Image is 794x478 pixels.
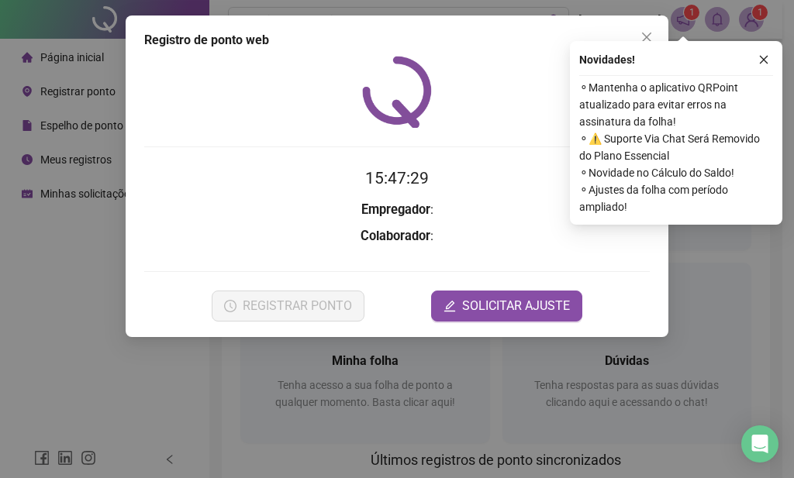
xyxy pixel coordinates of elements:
h3: : [144,200,650,220]
button: editSOLICITAR AJUSTE [431,291,582,322]
button: REGISTRAR PONTO [212,291,364,322]
button: Close [634,25,659,50]
span: close [758,54,769,65]
span: SOLICITAR AJUSTE [462,297,570,315]
span: Novidades ! [579,51,635,68]
strong: Colaborador [361,229,430,243]
h3: : [144,226,650,246]
div: Registro de ponto web [144,31,650,50]
span: ⚬ Mantenha o aplicativo QRPoint atualizado para evitar erros na assinatura da folha! [579,79,773,130]
img: QRPoint [362,56,432,128]
span: ⚬ ⚠️ Suporte Via Chat Será Removido do Plano Essencial [579,130,773,164]
strong: Empregador [361,202,430,217]
div: Open Intercom Messenger [741,425,778,463]
span: ⚬ Ajustes da folha com período ampliado! [579,181,773,215]
time: 15:47:29 [365,169,429,187]
span: edit [444,300,456,312]
span: close [640,31,653,43]
span: ⚬ Novidade no Cálculo do Saldo! [579,164,773,181]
